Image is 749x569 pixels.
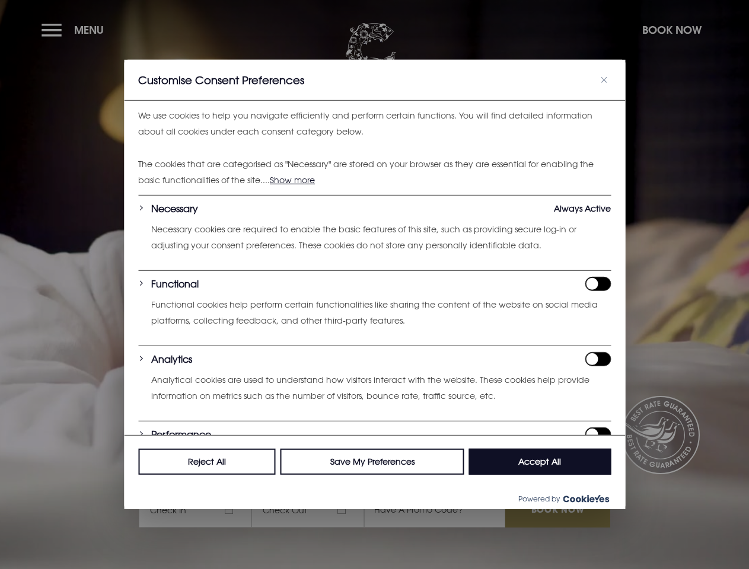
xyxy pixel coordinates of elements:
[468,449,611,475] button: Accept All
[281,449,464,475] button: Save My Preferences
[124,60,625,509] div: Customise Consent Preferences
[585,352,611,366] input: Enable Analytics
[151,222,611,253] p: Necessary cookies are required to enable the basic features of this site, such as providing secur...
[151,427,211,442] button: Performance
[554,202,611,216] span: Always Active
[597,73,611,87] button: Close
[151,352,192,366] button: Analytics
[585,427,611,442] input: Enable Performance
[138,449,276,475] button: Reject All
[563,495,609,503] img: Cookieyes logo
[270,172,315,187] button: Show more
[585,277,611,291] input: Enable Functional
[124,488,625,509] div: Powered by
[151,297,611,328] p: Functional cookies help perform certain functionalities like sharing the content of the website o...
[138,156,611,188] p: The cookies that are categorised as "Necessary" are stored on your browser as they are essential ...
[151,372,611,404] p: Analytical cookies are used to understand how visitors interact with the website. These cookies h...
[138,108,611,139] p: We use cookies to help you navigate efficiently and perform certain functions. You will find deta...
[138,73,304,87] span: Customise Consent Preferences
[151,277,199,291] button: Functional
[601,77,607,83] img: Close
[151,202,198,216] button: Necessary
